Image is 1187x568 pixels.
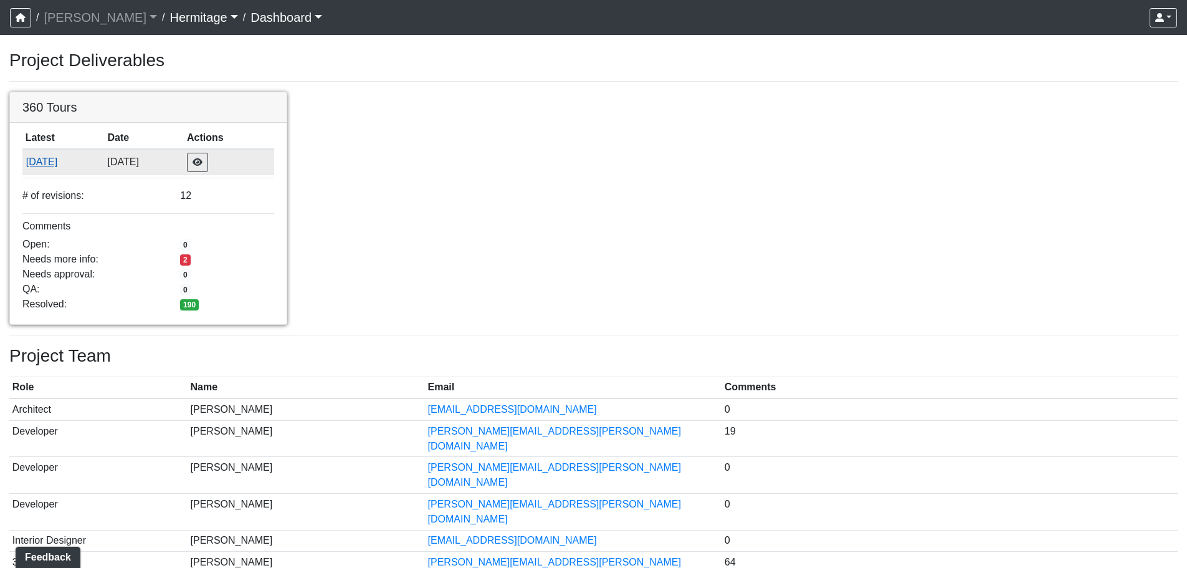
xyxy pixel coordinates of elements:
td: [PERSON_NAME] [188,398,425,420]
td: 0 [722,457,1178,494]
span: / [238,5,250,30]
td: 0 [722,398,1178,420]
td: 0 [722,530,1178,552]
h3: Project Deliverables [9,50,1178,71]
td: Developer [9,493,188,530]
td: [PERSON_NAME] [188,457,425,494]
span: / [157,5,169,30]
td: Developer [9,457,188,494]
td: [PERSON_NAME] [188,493,425,530]
th: Role [9,377,188,399]
td: Developer [9,420,188,457]
a: [EMAIL_ADDRESS][DOMAIN_NAME] [428,404,597,415]
a: [EMAIL_ADDRESS][DOMAIN_NAME] [428,535,597,546]
td: [PERSON_NAME] [188,530,425,552]
button: [DATE] [26,154,102,170]
th: Comments [722,377,1178,399]
a: Dashboard [250,5,322,30]
a: [PERSON_NAME][EMAIL_ADDRESS][PERSON_NAME][DOMAIN_NAME] [428,426,681,451]
th: Name [188,377,425,399]
td: Interior Designer [9,530,188,552]
span: / [31,5,44,30]
td: 19 [722,420,1178,457]
a: [PERSON_NAME] [44,5,157,30]
td: [PERSON_NAME] [188,420,425,457]
iframe: Ybug feedback widget [9,543,83,568]
td: 0 [722,493,1178,530]
a: Hermitage [169,5,237,30]
td: Architect [9,398,188,420]
h3: Project Team [9,345,1178,367]
th: Email [425,377,722,399]
a: [PERSON_NAME][EMAIL_ADDRESS][PERSON_NAME][DOMAIN_NAME] [428,462,681,488]
a: [PERSON_NAME][EMAIL_ADDRESS][PERSON_NAME][DOMAIN_NAME] [428,499,681,524]
td: kypCc7di4b6DLFmrtVvHjs [22,149,105,175]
